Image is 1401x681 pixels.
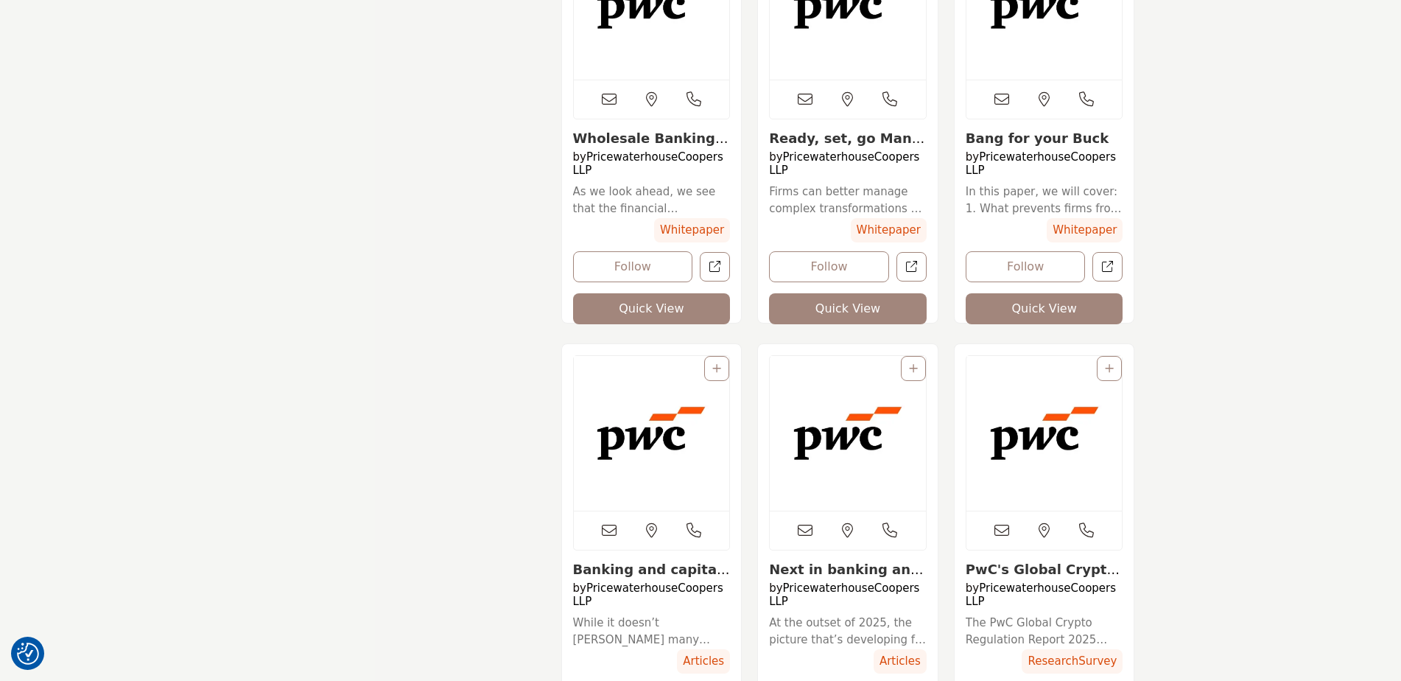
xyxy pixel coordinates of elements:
[1047,218,1123,242] span: Whitepaper
[966,130,1109,146] a: View details about pricewaterhousecoopers-llp
[769,562,927,578] h3: Next in banking and capital markets 2025
[966,562,1120,593] a: View details about pricewaterhousecoopers-llp
[966,582,1123,608] h4: by
[573,184,731,217] a: As we look ahead, we see that the financial environment is once again entering a period of volati...
[769,150,927,177] h4: by
[874,649,927,674] span: Articles
[966,184,1123,217] a: In this paper, we will cover: 1. What prevents firms from maximizing the value of technology tran...
[769,251,889,282] button: Follow
[966,293,1123,324] button: Quick View
[573,615,731,648] a: While it doesn’t [PERSON_NAME] many headlines, deal activity in banking and capital markets is re...
[966,615,1123,648] a: The PwC Global Crypto Regulation Report 2025 explores the rapidly evolving regulatory landscape f...
[966,130,1123,147] h3: Bang for your Buck
[896,252,927,282] a: Open Resources
[966,582,1116,608] a: PricewaterhouseCoopers LLP
[769,150,919,177] a: PricewaterhouseCoopers LLP
[966,251,1086,282] button: Follow
[769,582,927,608] h4: by
[769,562,923,593] a: View details about pricewaterhousecoopers-llp
[966,356,1123,511] a: View details about pricewaterhousecoopers-llp
[17,643,39,665] button: Consent Preferences
[573,130,729,162] a: View details about pricewaterhousecoopers-llp
[573,150,731,177] h4: by
[573,582,723,608] a: PricewaterhouseCoopers LLP
[909,363,918,374] a: Add To List For Resource
[769,293,927,324] button: Quick View
[769,130,927,147] h3: Ready, set, go Managing strategic transformations through a readiness framework
[700,252,730,282] a: Open Resources
[769,130,924,162] a: View details about pricewaterhousecoopers-llp
[1079,523,1094,538] i: Open Contact Info
[770,356,926,511] a: View details about pricewaterhousecoopers-llp
[573,251,693,282] button: Follow
[17,643,39,665] img: Revisit consent button
[769,582,919,608] a: PricewaterhouseCoopers LLP
[966,562,1123,578] h3: PwC's Global Crypto Regulation Report 2025
[573,562,730,593] a: View details about pricewaterhousecoopers-llp
[769,615,927,648] a: At the outset of 2025, the picture that’s developing for banking and capital markets firms at the...
[966,150,1116,177] a: PricewaterhouseCoopers LLP
[769,184,927,217] a: Firms can better manage complex transformations by adopting a “readiness framework,” to proactive...
[573,150,723,177] a: PricewaterhouseCoopers LLP
[1079,92,1094,107] i: Open Contact Info
[574,356,730,511] img: Banking and capital markets: US Deals 2025 outlook listing image
[574,356,730,511] a: View details about pricewaterhousecoopers-llp
[966,150,1123,177] h4: by
[770,356,926,511] img: Next in banking and capital markets 2025 listing image
[882,92,897,107] i: Open Contact Info
[851,218,927,242] span: Whitepaper
[573,562,731,578] h3: Banking and capital markets: US Deals 2025 outlook
[687,523,701,538] i: Open Contact Info
[712,363,721,374] a: Add To List For Resource
[966,356,1123,511] img: PwC's Global Crypto Regulation Report 2025 listing image
[1022,649,1123,674] span: ResearchSurvey
[573,582,731,608] h4: by
[573,293,731,324] button: Quick View
[573,130,731,147] h3: Wholesale Banking 2025 and Beyond
[1092,252,1123,282] a: Open Resources
[1105,363,1114,374] a: Add To List For Resource
[687,92,701,107] i: Open Contact Info
[677,649,730,674] span: Articles
[882,523,897,538] i: Open Contact Info
[654,218,730,242] span: Whitepaper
